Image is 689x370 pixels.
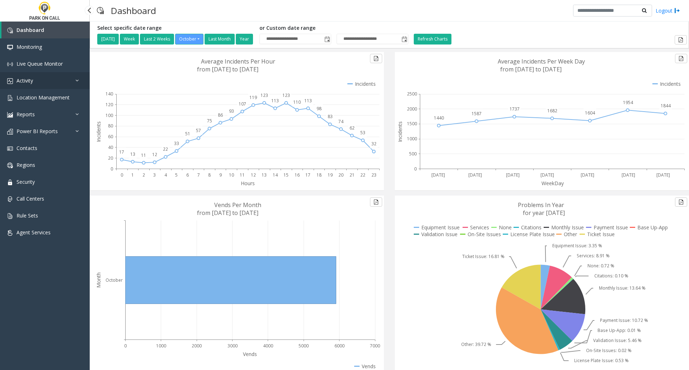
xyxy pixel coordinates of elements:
[599,285,646,291] text: Monthly Issue: 13.64 %
[140,34,174,45] button: Last 2 Weeks
[108,134,113,140] text: 60
[317,106,322,112] text: 98
[17,77,33,84] span: Activity
[97,2,104,19] img: pageIcon
[17,212,38,219] span: Rule Sets
[414,34,451,45] button: Refresh Charts
[130,151,135,157] text: 13
[111,166,113,172] text: 0
[17,43,42,50] span: Monitoring
[510,106,520,112] text: 1737
[623,99,633,106] text: 1954
[119,149,124,155] text: 17
[106,277,123,283] text: October
[7,95,13,101] img: 'icon'
[251,172,256,178] text: 12
[414,166,417,172] text: 0
[175,172,178,178] text: 5
[261,92,268,98] text: 123
[1,22,90,38] a: Dashboard
[587,263,614,269] text: None: 0.72 %
[295,172,300,178] text: 16
[540,172,554,178] text: [DATE]
[305,172,310,178] text: 17
[108,155,113,161] text: 20
[600,317,648,323] text: Payment Issue: 10.72 %
[17,178,35,185] span: Security
[262,172,267,178] text: 13
[552,243,602,249] text: Equipment Issue: 3.35 %
[243,351,257,357] text: Vends
[675,197,687,207] button: Export to pdf
[468,172,482,178] text: [DATE]
[249,94,257,100] text: 119
[17,60,63,67] span: Live Queue Monitor
[299,343,309,349] text: 5000
[228,343,238,349] text: 3000
[334,343,344,349] text: 6000
[163,146,168,152] text: 22
[263,343,273,349] text: 4000
[142,172,145,178] text: 2
[164,172,167,178] text: 4
[106,112,113,118] text: 100
[407,121,417,127] text: 1500
[95,272,102,288] text: Month
[17,111,35,118] span: Reports
[523,209,565,217] text: for year [DATE]
[7,129,13,135] img: 'icon'
[197,172,200,178] text: 7
[282,92,290,98] text: 123
[518,201,564,209] text: Problems In Year
[622,172,635,178] text: [DATE]
[542,180,564,187] text: WeekDay
[585,110,595,116] text: 1604
[360,130,365,136] text: 53
[186,172,189,178] text: 6
[593,337,642,343] text: Validation Issue: 5.46 %
[581,172,594,178] text: [DATE]
[97,25,254,31] h5: Select specific date range
[214,201,261,209] text: Vends Per Month
[271,98,279,104] text: 113
[229,108,234,114] text: 93
[597,327,641,333] text: Base Up-App: 0.01 %
[370,343,380,349] text: 7000
[674,7,680,14] img: logout
[407,136,417,142] text: 1000
[371,172,376,178] text: 23
[95,121,102,142] text: Incidents
[17,161,35,168] span: Regions
[293,99,301,105] text: 110
[360,172,365,178] text: 22
[400,34,408,44] span: Toggle popup
[350,172,355,178] text: 21
[338,172,343,178] text: 20
[273,172,278,178] text: 14
[7,213,13,219] img: 'icon'
[240,172,245,178] text: 11
[197,209,258,217] text: from [DATE] to [DATE]
[17,145,37,151] span: Contacts
[409,151,417,157] text: 500
[317,172,322,178] text: 18
[124,343,127,349] text: 0
[174,140,179,146] text: 33
[283,172,289,178] text: 15
[153,172,156,178] text: 3
[17,27,44,33] span: Dashboard
[120,34,139,45] button: Week
[371,141,376,147] text: 32
[197,65,258,73] text: from [DATE] to [DATE]
[675,54,687,63] button: Export to pdf
[107,2,160,19] h3: Dashboard
[108,144,113,150] text: 40
[152,151,157,158] text: 12
[7,61,13,67] img: 'icon'
[7,179,13,185] img: 'icon'
[219,172,222,178] text: 9
[500,65,562,73] text: from [DATE] to [DATE]
[7,196,13,202] img: 'icon'
[259,25,408,31] h5: or Custom date range
[229,172,234,178] text: 10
